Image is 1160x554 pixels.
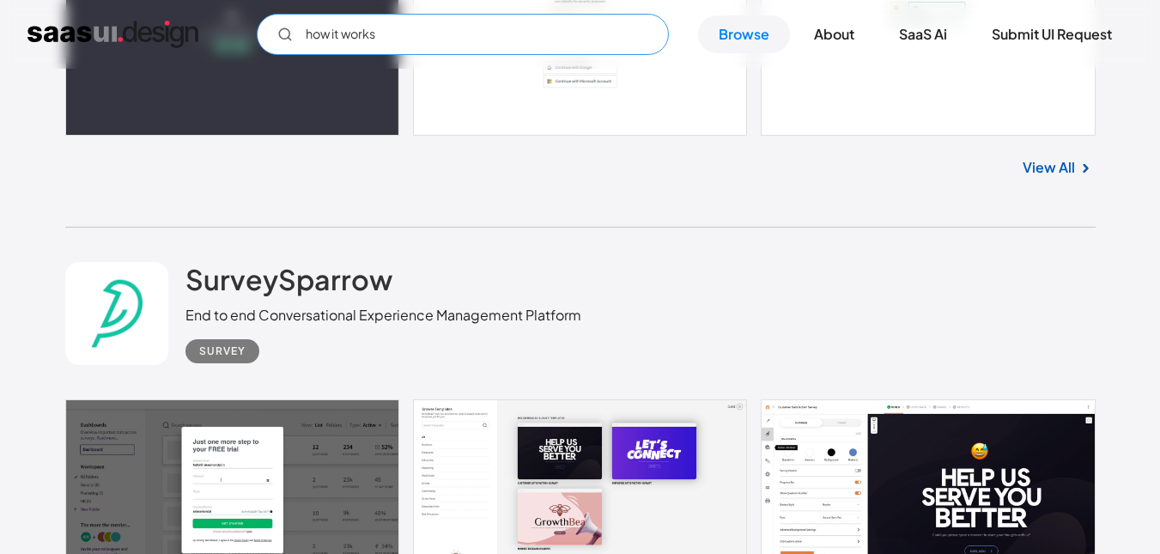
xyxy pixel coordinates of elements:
[199,341,246,362] div: Survey
[257,14,669,55] input: Search UI designs you're looking for...
[185,262,392,305] a: SurveySparrow
[27,21,198,48] a: home
[698,15,790,53] a: Browse
[185,262,392,296] h2: SurveySparrow
[793,15,875,53] a: About
[1023,157,1075,178] a: View All
[257,14,669,55] form: Email Form
[878,15,968,53] a: SaaS Ai
[185,305,581,326] div: End to end Conversational Experience Management Platform
[971,15,1133,53] a: Submit UI Request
